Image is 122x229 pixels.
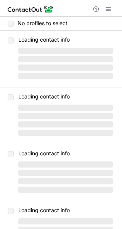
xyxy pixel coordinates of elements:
[8,5,53,14] img: ContactOut v5.3.10
[18,105,113,111] span: ‌
[18,207,113,213] p: Loading contact info
[18,121,113,127] span: ‌
[18,130,113,136] span: ‌
[18,37,113,43] p: Loading contact info
[18,170,113,176] span: ‌
[18,56,113,62] span: ‌
[18,73,113,79] span: ‌
[18,48,113,54] span: ‌
[18,113,113,119] span: ‌
[18,65,113,71] span: ‌
[18,150,113,156] p: Loading contact info
[18,187,113,193] span: ‌
[18,218,113,224] span: ‌
[18,161,113,168] span: ‌
[18,178,113,184] span: ‌
[18,94,113,100] p: Loading contact info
